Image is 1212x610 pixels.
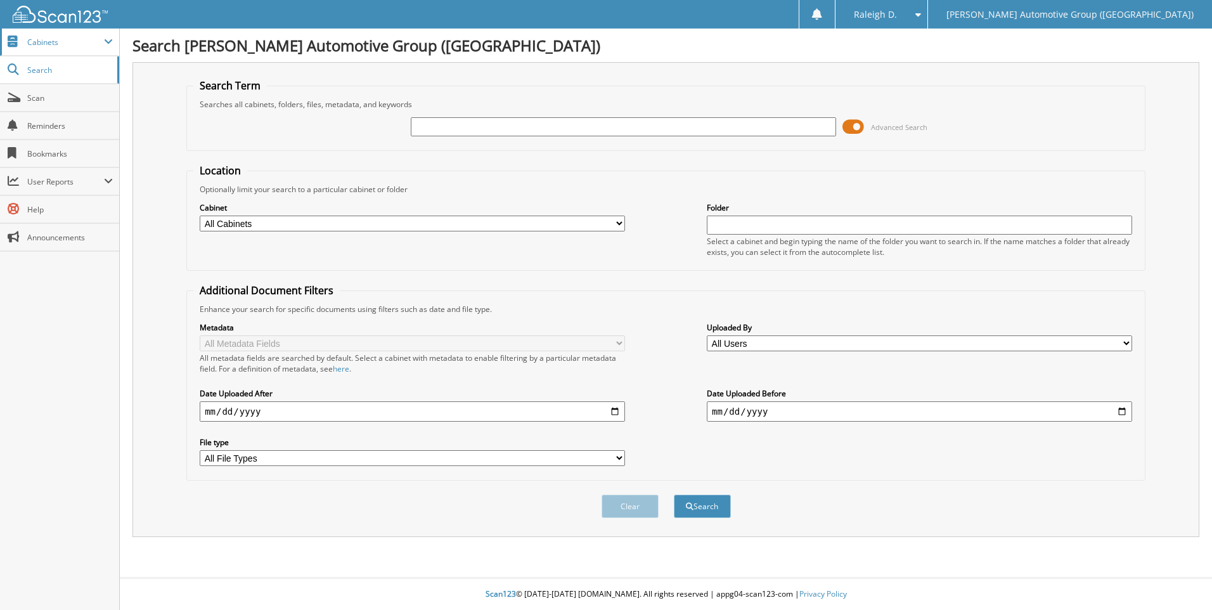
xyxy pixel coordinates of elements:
span: Scan123 [486,588,516,599]
input: end [707,401,1132,422]
label: Date Uploaded After [200,388,625,399]
span: Scan [27,93,113,103]
span: Bookmarks [27,148,113,159]
input: start [200,401,625,422]
span: Help [27,204,113,215]
a: Privacy Policy [799,588,847,599]
button: Search [674,495,731,518]
button: Clear [602,495,659,518]
legend: Additional Document Filters [193,283,340,297]
span: Raleigh D. [854,11,897,18]
a: here [333,363,349,374]
span: Advanced Search [871,122,927,132]
img: scan123-logo-white.svg [13,6,108,23]
iframe: Chat Widget [1149,549,1212,610]
span: Cabinets [27,37,104,48]
div: © [DATE]-[DATE] [DOMAIN_NAME]. All rights reserved | appg04-scan123-com | [120,579,1212,610]
label: Uploaded By [707,322,1132,333]
div: Select a cabinet and begin typing the name of the folder you want to search in. If the name match... [707,236,1132,257]
span: Announcements [27,232,113,243]
div: Optionally limit your search to a particular cabinet or folder [193,184,1138,195]
label: Cabinet [200,202,625,213]
span: Search [27,65,111,75]
div: Searches all cabinets, folders, files, metadata, and keywords [193,99,1138,110]
h1: Search [PERSON_NAME] Automotive Group ([GEOGRAPHIC_DATA]) [132,35,1199,56]
div: All metadata fields are searched by default. Select a cabinet with metadata to enable filtering b... [200,353,625,374]
label: Metadata [200,322,625,333]
span: [PERSON_NAME] Automotive Group ([GEOGRAPHIC_DATA]) [946,11,1194,18]
label: Date Uploaded Before [707,388,1132,399]
span: User Reports [27,176,104,187]
div: Enhance your search for specific documents using filters such as date and file type. [193,304,1138,315]
label: File type [200,437,625,448]
legend: Location [193,164,247,178]
span: Reminders [27,120,113,131]
legend: Search Term [193,79,267,93]
label: Folder [707,202,1132,213]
